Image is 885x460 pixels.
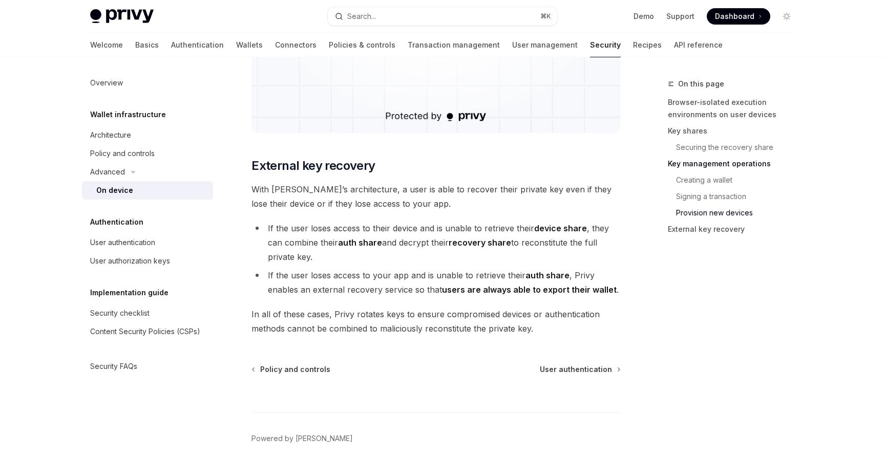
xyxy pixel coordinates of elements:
a: Transaction management [408,33,500,57]
img: light logo [90,9,154,24]
li: If the user loses access to your app and is unable to retrieve their , Privy enables an external ... [251,268,621,297]
span: With [PERSON_NAME]’s architecture, a user is able to recover their private key even if they lose ... [251,182,621,211]
a: Creating a wallet [668,172,803,188]
a: Key shares [668,123,803,139]
div: User authorization keys [90,255,170,267]
a: Policies & controls [329,33,395,57]
span: Dashboard [715,11,754,21]
a: API reference [674,33,723,57]
span: External key recovery [251,158,375,174]
a: Browser-isolated execution environments on user devices [668,94,803,123]
a: On device [82,181,213,200]
a: Overview [82,74,213,92]
span: In all of these cases, Privy rotates keys to ensure compromised devices or authentication methods... [251,307,621,336]
h5: Implementation guide [90,287,168,299]
div: Overview [90,77,123,89]
button: Open search [328,7,557,26]
a: Powered by [PERSON_NAME] [251,433,353,444]
a: External key recovery [668,221,803,237]
div: Policy and controls [90,147,155,160]
a: Key management operations [668,156,803,172]
span: User authentication [540,364,612,375]
div: Advanced [90,166,125,178]
a: User management [512,33,578,57]
h5: Authentication [90,216,143,228]
a: Signing a transaction [668,188,803,205]
li: If the user loses access to their device and is unable to retrieve their , they can combine their... [251,221,621,264]
a: Wallets [236,33,263,57]
strong: auth share [525,270,570,280]
a: Policy and controls [82,144,213,163]
a: Provision new devices [668,205,803,221]
a: User authorization keys [82,252,213,270]
div: User authentication [90,236,155,249]
a: Securing the recovery share [668,139,803,156]
a: Connectors [275,33,317,57]
div: On device [96,184,133,196]
strong: recovery share [449,237,511,248]
a: Demo [634,11,654,21]
strong: auth share [338,237,382,248]
span: ⌘ K [540,12,551,20]
span: Policy and controls [260,364,330,375]
a: User authentication [540,364,620,375]
div: Search... [347,10,376,23]
span: On this page [678,78,724,90]
strong: device share [534,223,587,233]
a: Authentication [171,33,224,57]
a: Basics [135,33,159,57]
a: Security [590,33,621,57]
div: Security checklist [90,307,150,319]
a: Support [666,11,694,21]
a: Welcome [90,33,123,57]
div: Security FAQs [90,360,137,373]
a: Policy and controls [252,364,330,375]
button: Toggle Advanced section [82,163,213,181]
a: Recipes [633,33,662,57]
a: Dashboard [707,8,770,25]
button: Toggle dark mode [778,8,795,25]
a: Architecture [82,126,213,144]
a: Security FAQs [82,357,213,376]
a: User authentication [82,233,213,252]
div: Content Security Policies (CSPs) [90,325,200,338]
h5: Wallet infrastructure [90,108,166,121]
a: Security checklist [82,304,213,322]
div: Architecture [90,129,131,141]
strong: users are always able to export their wallet [442,284,617,295]
a: Content Security Policies (CSPs) [82,322,213,341]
